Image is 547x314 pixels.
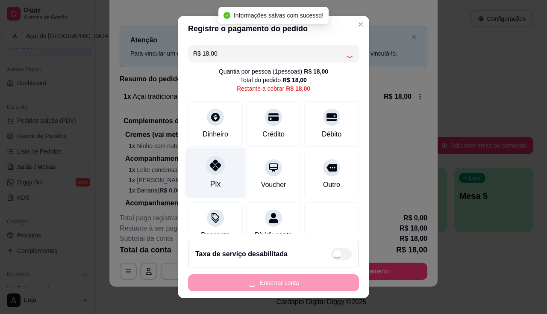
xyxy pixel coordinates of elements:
[286,84,310,93] div: R$ 18,00
[178,16,369,41] header: Registre o pagamento do pedido
[354,18,368,31] button: Close
[255,230,292,240] div: Dividir conta
[234,12,323,19] span: Informações salvas com sucesso!
[322,129,341,139] div: Débito
[210,178,221,190] div: Pix
[203,129,228,139] div: Dinheiro
[219,67,328,76] div: Quantia por pessoa ( 1 pessoas)
[345,49,354,58] div: Loading
[224,12,230,19] span: check-circle
[262,129,285,139] div: Crédito
[240,76,307,84] div: Total do pedido
[323,180,340,190] div: Outro
[261,180,286,190] div: Voucher
[304,67,328,76] div: R$ 18,00
[195,249,288,259] h2: Taxa de serviço desabilitada
[237,84,310,93] div: Restante a cobrar
[201,230,230,240] div: Desconto
[282,76,307,84] div: R$ 18,00
[193,45,345,62] input: Ex.: hambúrguer de cordeiro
